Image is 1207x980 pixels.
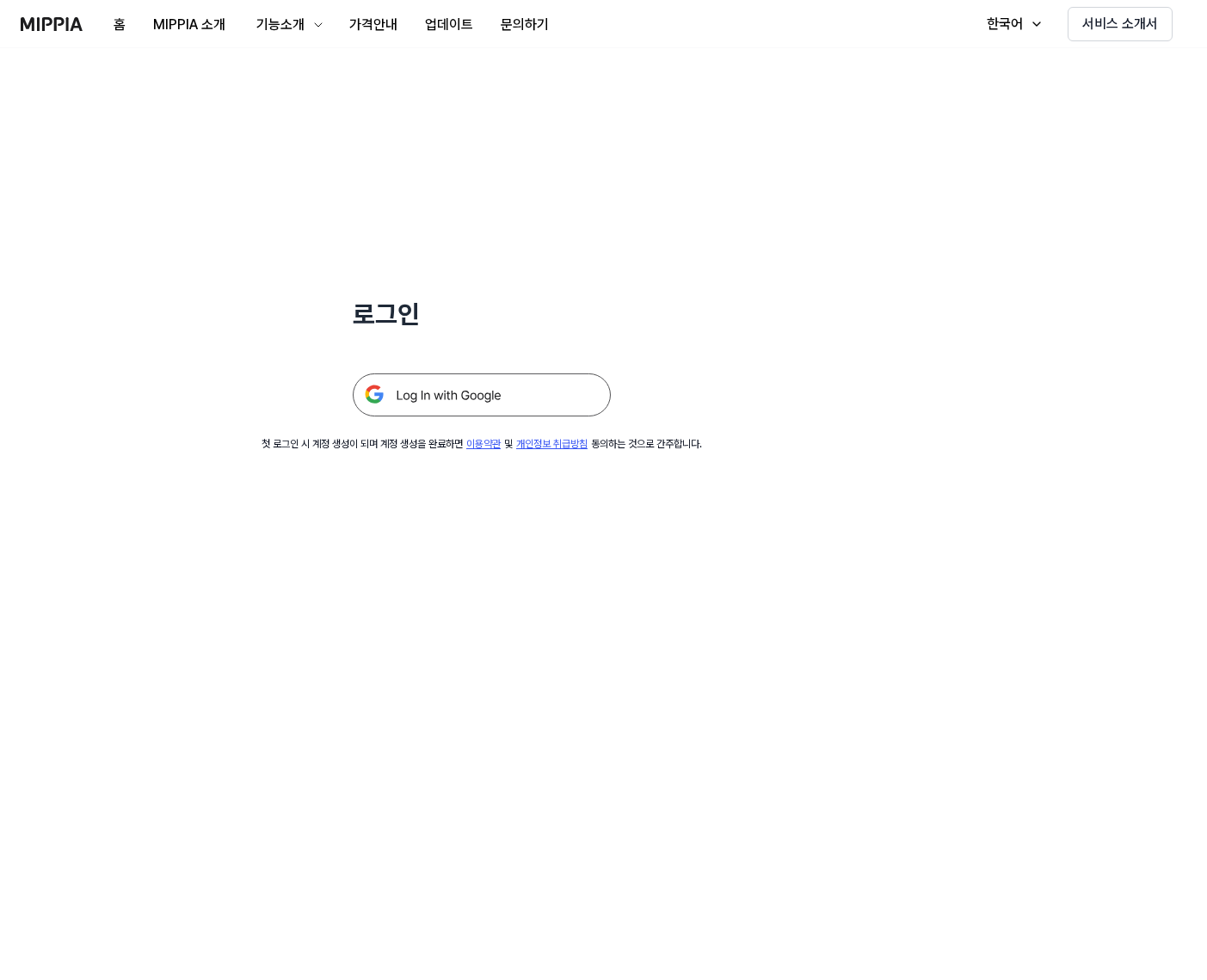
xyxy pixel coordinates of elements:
[516,438,588,450] a: 개인정보 취급방침
[353,296,611,332] h1: 로그인
[336,8,411,42] button: 가격안내
[487,8,563,42] button: 문의하기
[262,437,702,452] div: 첫 로그인 시 계정 생성이 되며 계정 생성을 완료하면 및 동의하는 것으로 간주합니다.
[353,373,611,416] img: 구글 로그인 버튼
[100,8,139,42] button: 홈
[253,15,308,35] div: 기능소개
[21,17,83,31] img: logo
[466,438,501,450] a: 이용약관
[411,1,487,48] a: 업데이트
[1068,7,1173,41] button: 서비스 소개서
[983,14,1026,34] div: 한국어
[411,8,487,42] button: 업데이트
[970,7,1054,41] button: 한국어
[139,8,239,42] button: MIPPIA 소개
[239,8,336,42] button: 기능소개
